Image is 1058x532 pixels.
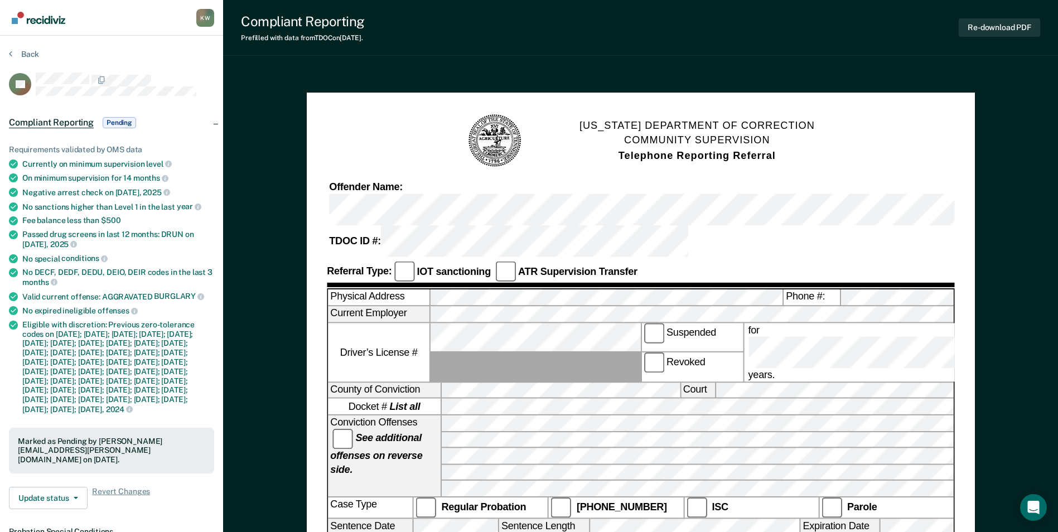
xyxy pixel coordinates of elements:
span: 2025 [50,240,77,249]
div: On minimum supervision for 14 [22,173,214,183]
div: No sanctions higher than Level 1 in the last [22,202,214,212]
div: Negative arrest check on [DATE], [22,187,214,197]
span: conditions [61,254,107,263]
input: See additional offenses on reverse side. [332,429,352,449]
div: Fee balance less than [22,216,214,225]
span: 2025 [143,188,170,197]
span: months [133,173,168,182]
span: months [22,278,57,287]
label: Phone #: [784,290,840,305]
label: Suspended [641,323,743,352]
span: offenses [98,306,138,315]
label: Driver’s License # [328,323,429,381]
div: Valid current offense: AGGRAVATED [22,292,214,302]
span: year [177,202,201,211]
div: Requirements validated by OMS data [9,145,214,154]
button: Update status [9,487,88,509]
strong: Referral Type: [327,265,392,277]
span: BURGLARY [154,292,204,301]
input: for years. [748,336,1055,368]
label: for years. [746,323,1057,381]
div: K W [196,9,214,27]
label: Current Employer [328,307,429,322]
strong: TDOC ID #: [329,236,381,247]
div: Passed drug screens in last 12 months: DRUN on [DATE], [22,230,214,249]
strong: Offender Name: [329,182,403,193]
label: County of Conviction [328,383,441,398]
span: level [146,159,171,168]
div: Conviction Offenses [328,415,441,496]
strong: Regular Probation [441,501,526,512]
div: Compliant Reporting [241,13,365,30]
strong: ISC [712,501,728,512]
input: ISC [686,497,706,518]
span: 2024 [106,405,133,414]
div: Currently on minimum supervision [22,159,214,169]
strong: ATR Supervision Transfer [518,265,637,277]
strong: IOT sanctioning [417,265,490,277]
h1: [US_STATE] DEPARTMENT OF CORRECTION COMMUNITY SUPERVISION [579,118,815,164]
button: Re-download PDF [959,18,1040,37]
input: Suspended [644,323,664,343]
strong: List all [389,401,420,412]
div: Eligible with discretion: Previous zero-tolerance codes on [DATE]; [DATE]; [DATE]; [DATE]; [DATE]... [22,320,214,414]
span: Revert Changes [92,487,150,509]
button: Profile dropdown button [196,9,214,27]
input: IOT sanctioning [394,262,414,282]
strong: [PHONE_NUMBER] [577,501,667,512]
img: TN Seal [467,113,523,169]
div: Marked as Pending by [PERSON_NAME][EMAIL_ADDRESS][PERSON_NAME][DOMAIN_NAME] on [DATE]. [18,437,205,465]
strong: Parole [847,501,877,512]
button: Back [9,49,39,59]
strong: See additional offenses on reverse side. [330,433,422,475]
input: Regular Probation [416,497,436,518]
strong: Telephone Reporting Referral [618,150,775,161]
label: Revoked [641,353,743,382]
div: Prefilled with data from TDOC on [DATE] . [241,34,365,42]
span: Compliant Reporting [9,117,94,128]
input: Revoked [644,353,664,373]
input: [PHONE_NUMBER] [551,497,571,518]
img: Recidiviz [12,12,65,24]
div: No DECF, DEDF, DEDU, DEIO, DEIR codes in the last 3 [22,268,214,287]
div: No special [22,254,214,264]
label: Physical Address [328,290,429,305]
input: ATR Supervision Transfer [495,262,515,282]
div: Case Type [328,497,412,518]
span: Pending [103,117,136,128]
input: Parole [822,497,842,518]
span: $500 [101,216,120,225]
div: No expired ineligible [22,306,214,316]
label: Court [680,383,714,398]
div: Open Intercom Messenger [1020,494,1047,521]
span: Docket # [348,400,420,413]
